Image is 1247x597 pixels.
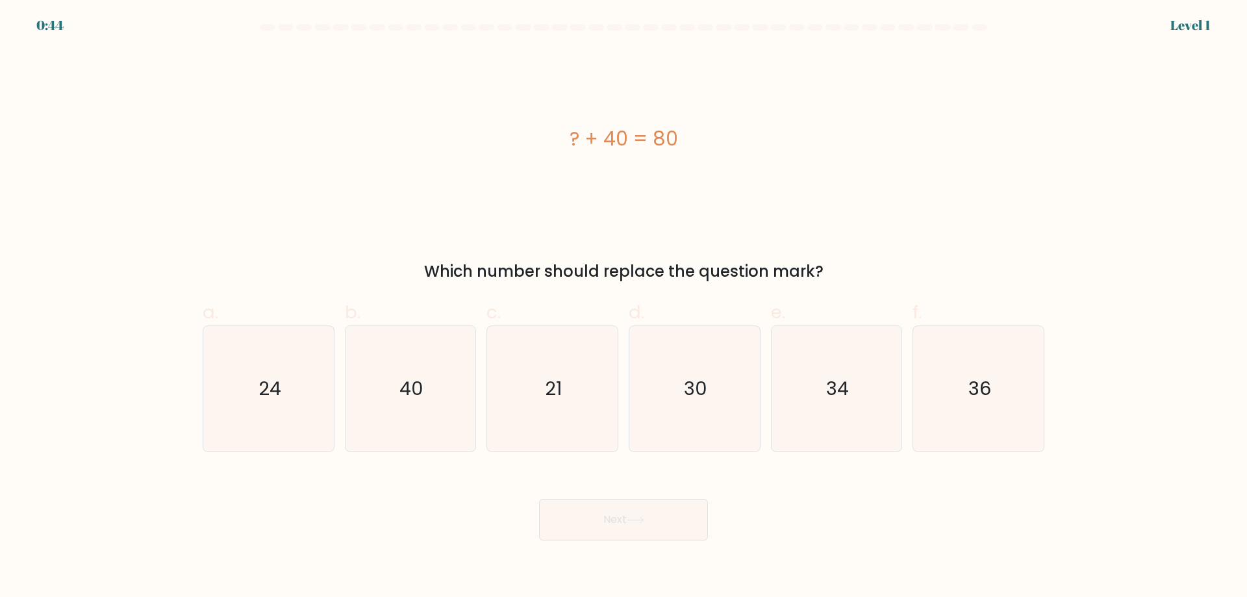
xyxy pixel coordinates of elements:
[539,499,708,540] button: Next
[36,16,64,35] div: 0:44
[203,124,1044,153] div: ? + 40 = 80
[1170,16,1211,35] div: Level 1
[826,375,849,401] text: 34
[345,299,360,325] span: b.
[771,299,785,325] span: e.
[210,260,1037,283] div: Which number should replace the question mark?
[684,375,707,401] text: 30
[968,375,991,401] text: 36
[486,299,501,325] span: c.
[629,299,644,325] span: d.
[399,375,423,401] text: 40
[913,299,922,325] span: f.
[203,299,218,325] span: a.
[546,375,562,401] text: 21
[258,375,281,401] text: 24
